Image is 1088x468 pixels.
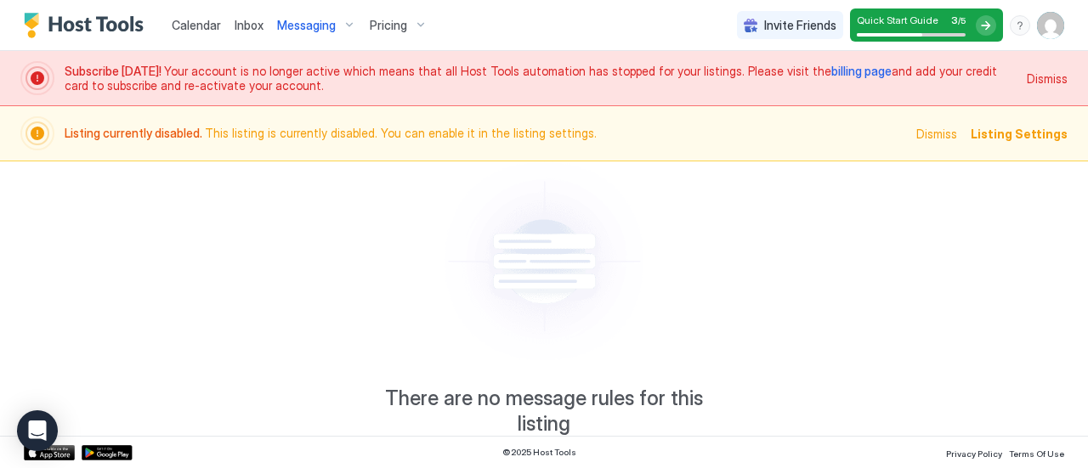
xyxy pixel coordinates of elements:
[235,18,263,32] span: Inbox
[24,13,151,38] a: Host Tools Logo
[946,448,1002,459] span: Privacy Policy
[397,144,691,379] div: Empty image
[764,18,836,33] span: Invite Friends
[1009,448,1064,459] span: Terms Of Use
[971,125,1068,143] div: Listing Settings
[916,125,957,143] div: Dismiss
[65,64,1017,93] span: Your account is no longer active which means that all Host Tools automation has stopped for your ...
[277,18,336,33] span: Messaging
[502,447,576,458] span: © 2025 Host Tools
[951,14,958,26] span: 3
[82,445,133,460] a: Google Play Store
[370,18,407,33] span: Pricing
[24,445,75,460] a: App Store
[946,443,1002,461] a: Privacy Policy
[1027,70,1068,87] div: Dismiss
[172,18,221,32] span: Calendar
[235,16,263,34] a: Inbox
[374,386,714,437] span: There are no message rules for this listing
[857,14,938,26] span: Quick Start Guide
[1010,15,1030,36] div: menu
[831,64,892,78] a: billing page
[65,126,906,141] span: This listing is currently disabled. You can enable it in the listing settings.
[958,15,966,26] span: / 5
[172,16,221,34] a: Calendar
[17,410,58,451] div: Open Intercom Messenger
[65,126,205,140] span: Listing currently disabled.
[1037,12,1064,39] div: User profile
[1009,443,1064,461] a: Terms Of Use
[65,64,164,78] span: Subscribe [DATE]!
